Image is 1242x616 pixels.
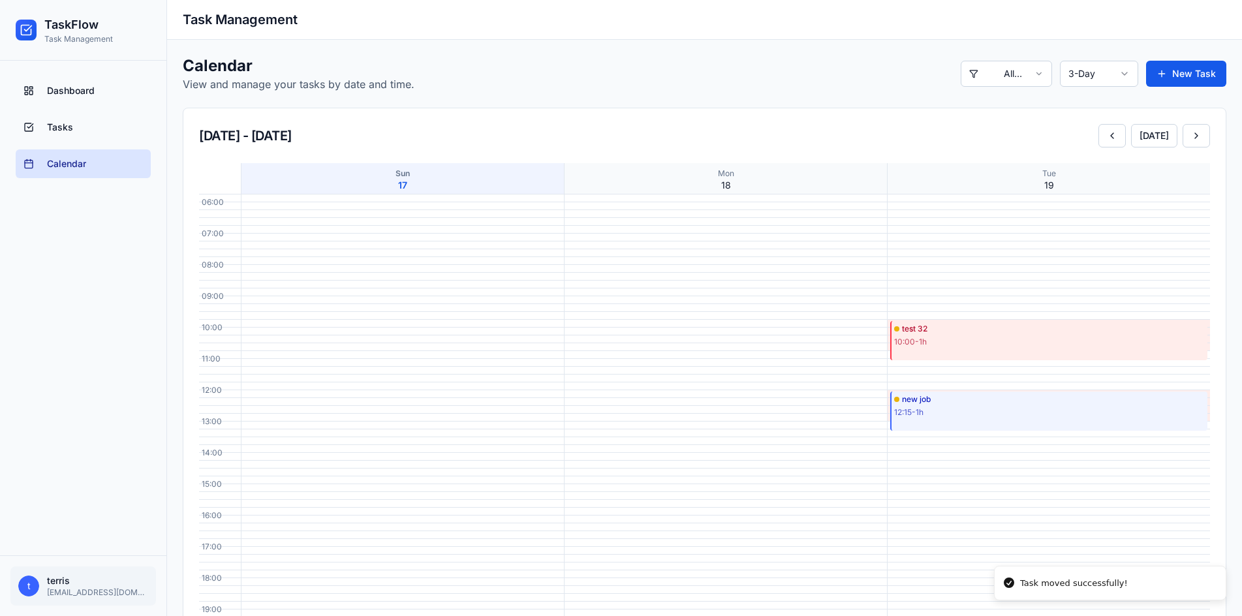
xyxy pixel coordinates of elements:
[16,113,151,142] a: Tasks
[199,445,241,453] div: 14:00
[199,414,241,422] div: 13:00
[570,179,882,192] div: 18
[199,226,241,234] div: 07:00
[199,602,241,609] div: 19:00
[44,34,113,44] p: Task Management
[893,168,1205,179] div: Tue
[199,351,241,359] div: 11:00
[247,168,559,179] div: Sun
[902,324,927,334] span: test 32
[18,576,39,596] span: t
[199,320,241,328] div: 10:00
[199,570,241,578] div: 18:00
[47,84,95,97] span: Dashboard
[183,76,414,92] p: View and manage your tasks by date and time.
[16,149,151,178] a: Calendar
[199,539,241,547] div: 17:00
[199,288,241,296] div: 09:00
[47,587,148,598] p: [EMAIL_ADDRESS][DOMAIN_NAME]
[47,574,148,587] p: terris
[47,157,86,170] span: Calendar
[44,16,113,34] h2: TaskFlow
[894,407,1205,418] div: 12:15 - 1h
[199,194,241,202] div: 06:00
[199,382,241,390] div: 12:00
[199,127,292,145] div: [DATE] - [DATE]
[1131,124,1177,147] button: [DATE]
[199,508,241,516] div: 16:00
[893,179,1205,192] div: 19
[199,257,241,265] div: 08:00
[183,55,414,76] h1: Calendar
[570,168,882,179] div: Mon
[1020,577,1128,590] div: Task moved successfully!
[16,76,151,105] a: Dashboard
[1146,61,1226,87] button: New Task
[894,337,1205,347] div: 10:00 - 1h
[247,179,559,192] div: 17
[183,10,298,29] h1: Task Management
[199,476,241,484] div: 15:00
[47,121,73,134] span: Tasks
[902,394,931,405] span: new job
